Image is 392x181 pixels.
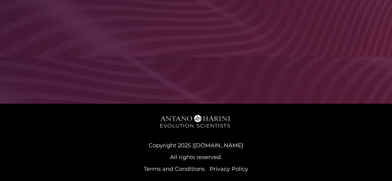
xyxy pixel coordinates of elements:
p: All rights reserved. [134,152,258,163]
a: [DOMAIN_NAME] [194,142,243,149]
p: Copyright 2025 | [134,140,258,151]
a: Privacy Policy [209,166,248,172]
a: Terms and Conditions [144,166,205,172]
img: A&H_Ev png [150,110,243,133]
